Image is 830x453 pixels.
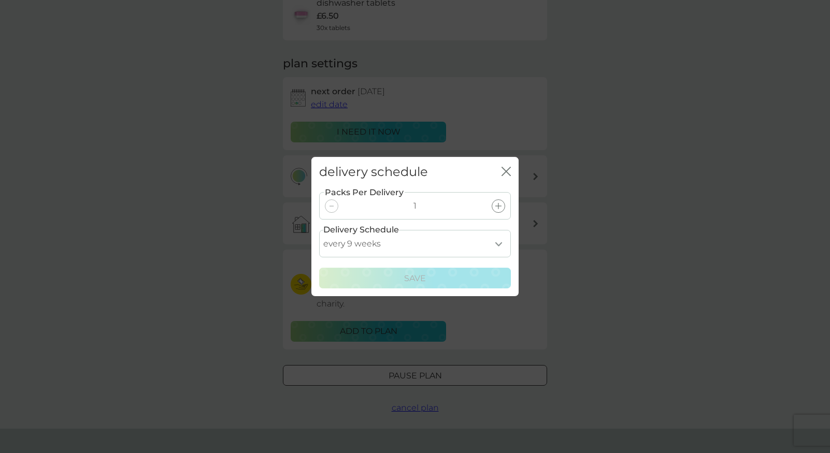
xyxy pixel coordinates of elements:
h2: delivery schedule [319,165,428,180]
button: Save [319,268,511,288]
button: close [502,167,511,178]
label: Packs Per Delivery [324,186,405,199]
label: Delivery Schedule [323,223,399,237]
p: 1 [413,199,417,213]
p: Save [404,272,426,285]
